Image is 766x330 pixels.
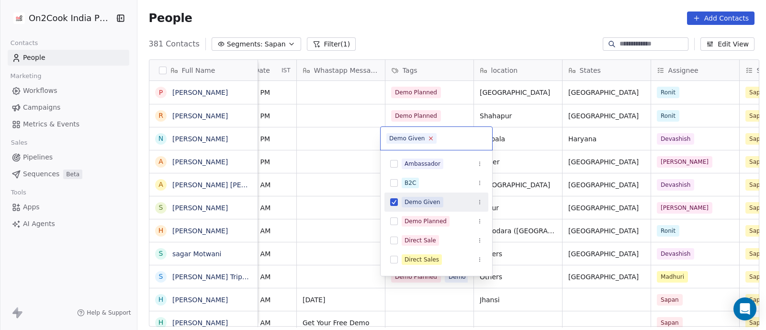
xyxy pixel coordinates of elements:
div: Ambassador [405,159,440,168]
div: B2C [405,179,416,187]
div: Direct Sale [405,236,436,245]
div: Direct Sales [405,255,439,264]
div: Demo Given [389,134,425,143]
div: Demo Planned [405,217,447,226]
div: Demo Given [405,198,440,206]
